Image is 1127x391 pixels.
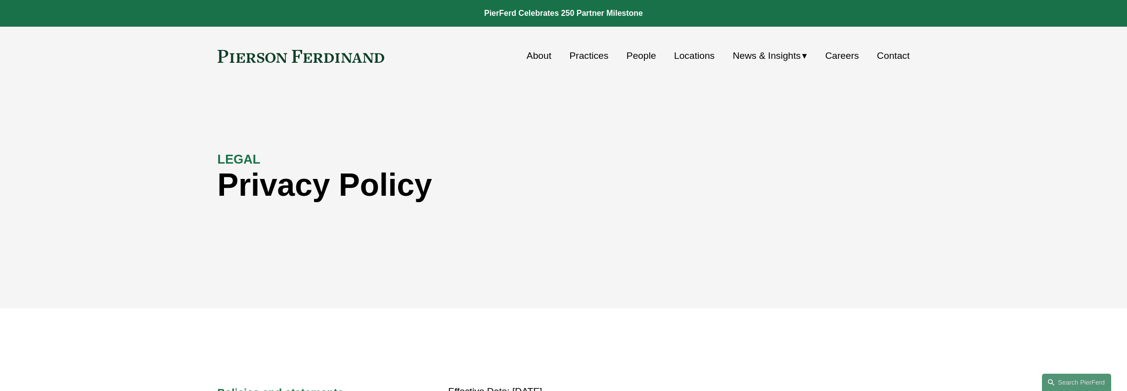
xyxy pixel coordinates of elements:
a: Careers [825,46,859,65]
strong: LEGAL [218,152,261,166]
a: About [527,46,551,65]
a: Practices [569,46,608,65]
a: Search this site [1042,374,1111,391]
span: News & Insights [733,47,801,65]
a: folder dropdown [733,46,808,65]
h1: Privacy Policy [218,167,737,203]
a: People [627,46,656,65]
a: Contact [877,46,909,65]
a: Locations [674,46,715,65]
